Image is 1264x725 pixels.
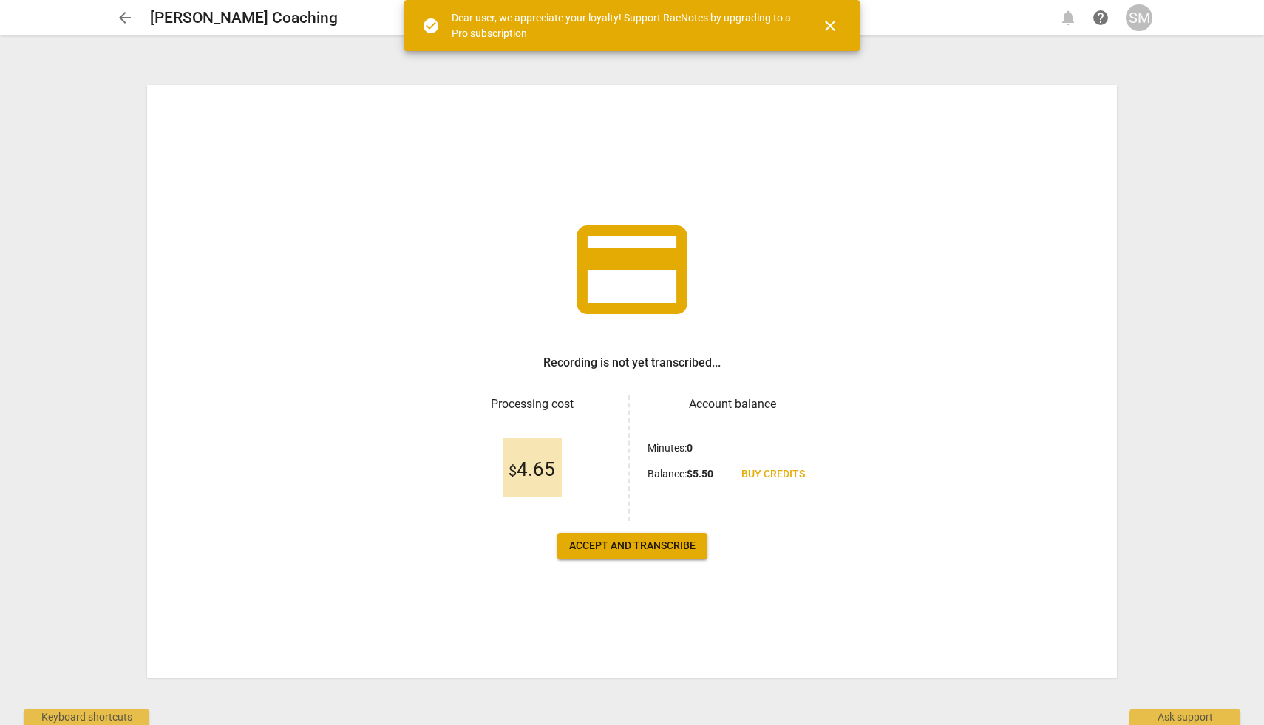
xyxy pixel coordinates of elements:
a: Pro subscription [452,27,527,39]
div: Ask support [1129,709,1240,725]
span: Buy credits [741,467,805,482]
button: Accept and transcribe [557,533,707,559]
b: $ 5.50 [687,468,713,480]
span: 4.65 [509,459,555,481]
div: Keyboard shortcuts [24,709,149,725]
span: Accept and transcribe [569,539,696,554]
h3: Recording is not yet transcribed... [543,354,721,372]
button: SM [1126,4,1152,31]
h3: Processing cost [447,395,616,413]
h3: Account balance [648,395,817,413]
span: help [1092,9,1110,27]
a: Help [1087,4,1114,31]
button: Close [812,8,848,44]
p: Balance : [648,466,713,482]
div: Dear user, we appreciate your loyalty! Support RaeNotes by upgrading to a [452,10,795,41]
b: 0 [687,442,693,454]
span: close [821,17,839,35]
span: credit_card [565,203,699,336]
span: $ [509,462,517,480]
span: check_circle [422,17,440,35]
p: Minutes : [648,440,693,456]
h2: [PERSON_NAME] Coaching [150,9,338,27]
a: Buy credits [730,461,817,488]
span: arrow_back [116,9,134,27]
